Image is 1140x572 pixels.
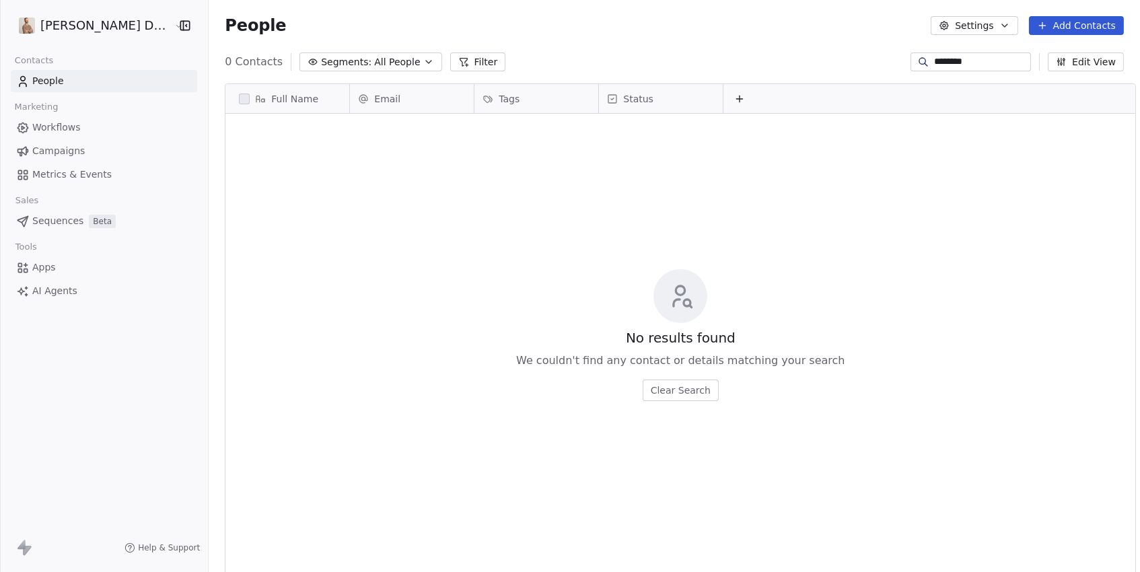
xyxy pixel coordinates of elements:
span: No results found [626,328,736,347]
a: Workflows [11,116,197,139]
span: People [225,15,286,36]
span: Tags [499,92,520,106]
a: SequencesBeta [11,210,197,232]
span: Marketing [9,97,64,117]
span: Tools [9,237,42,257]
div: Full Name [225,84,349,113]
span: Email [374,92,400,106]
button: [PERSON_NAME] DS Realty [16,14,165,37]
div: Email [350,84,474,113]
a: People [11,70,197,92]
button: Add Contacts [1029,16,1124,35]
div: Tags [474,84,598,113]
button: Settings [931,16,1018,35]
span: We couldn't find any contact or details matching your search [516,353,845,369]
div: grid [225,114,350,555]
div: Status [599,84,723,113]
span: Contacts [9,50,59,71]
span: AI Agents [32,284,77,298]
a: Apps [11,256,197,279]
span: All People [374,55,420,69]
span: Help & Support [138,542,200,553]
span: Status [623,92,653,106]
span: Apps [32,260,56,275]
span: Workflows [32,120,81,135]
img: Daniel%20Simpson%20Social%20Media%20Profile%20Picture%201080x1080%20Option%201.png [19,17,35,34]
a: Help & Support [124,542,200,553]
button: Clear Search [643,380,719,401]
button: Filter [450,52,506,71]
span: Beta [89,215,116,228]
span: Campaigns [32,144,85,158]
span: [PERSON_NAME] DS Realty [40,17,171,34]
button: Edit View [1048,52,1124,71]
span: Sales [9,190,44,211]
div: grid [350,114,1137,555]
span: Sequences [32,214,83,228]
span: Full Name [271,92,318,106]
a: Campaigns [11,140,197,162]
span: Segments: [321,55,371,69]
a: AI Agents [11,280,197,302]
span: Metrics & Events [32,168,112,182]
span: 0 Contacts [225,54,283,70]
span: People [32,74,64,88]
a: Metrics & Events [11,164,197,186]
